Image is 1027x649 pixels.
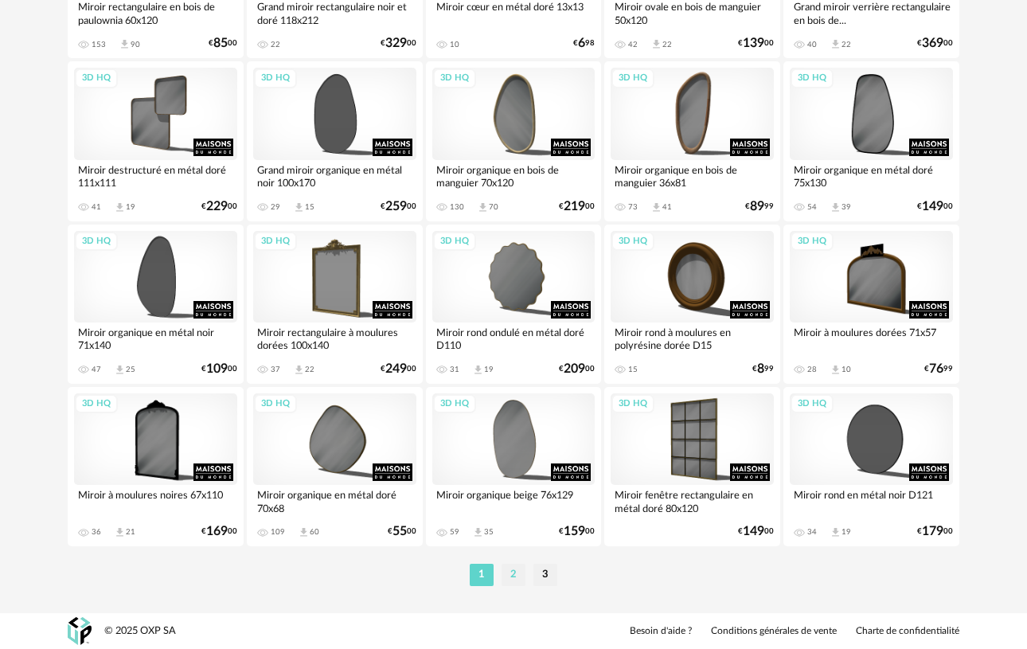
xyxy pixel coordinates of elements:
[253,160,416,192] div: Grand miroir organique en métal noir 100x170
[92,202,101,212] div: 41
[254,394,297,414] div: 3D HQ
[75,232,118,252] div: 3D HQ
[929,364,943,374] span: 76
[426,225,602,384] a: 3D HQ Miroir rond ondulé en métal doré D110 31 Download icon 19 €20900
[922,526,943,537] span: 179
[830,38,842,50] span: Download icon
[611,232,654,252] div: 3D HQ
[484,527,494,537] div: 35
[662,202,672,212] div: 41
[917,526,953,537] div: € 00
[298,526,310,538] span: Download icon
[604,387,780,546] a: 3D HQ Miroir fenêtre rectangulaire en métal doré 80x120 €14900
[743,38,764,49] span: 139
[830,526,842,538] span: Download icon
[92,40,106,49] div: 153
[271,40,280,49] div: 22
[254,68,297,88] div: 3D HQ
[790,485,953,517] div: Miroir rond en métal noir D121
[68,387,244,546] a: 3D HQ Miroir à moulures noires 67x110 36 Download icon 21 €16900
[477,201,489,213] span: Download icon
[573,38,595,49] div: € 98
[114,364,126,376] span: Download icon
[791,394,834,414] div: 3D HQ
[791,232,834,252] div: 3D HQ
[126,527,135,537] div: 21
[68,225,244,384] a: 3D HQ Miroir organique en métal noir 71x140 47 Download icon 25 €10900
[426,61,602,221] a: 3D HQ Miroir organique en bois de manguier 70x120 130 Download icon 70 €21900
[74,160,237,192] div: Miroir destructuré en métal doré 111x111
[114,201,126,213] span: Download icon
[126,365,135,374] div: 25
[470,564,494,586] li: 1
[628,202,638,212] div: 73
[791,68,834,88] div: 3D HQ
[253,323,416,354] div: Miroir rectangulaire à moulures dorées 100x140
[209,38,237,49] div: € 00
[790,323,953,354] div: Miroir à moulures dorées 71x57
[392,526,407,537] span: 55
[924,364,953,374] div: € 99
[611,485,774,517] div: Miroir fenêtre rectangulaire en métal doré 80x120
[74,485,237,517] div: Miroir à moulures noires 67x110
[842,40,851,49] div: 22
[450,40,459,49] div: 10
[783,61,959,221] a: 3D HQ Miroir organique en métal doré 75x130 54 Download icon 39 €14900
[842,527,851,537] div: 19
[917,201,953,212] div: € 00
[745,201,774,212] div: € 99
[450,365,459,374] div: 31
[74,323,237,354] div: Miroir organique en métal noir 71x140
[807,527,817,537] div: 34
[564,201,585,212] span: 219
[206,526,228,537] span: 169
[253,485,416,517] div: Miroir organique en métal doré 70x68
[856,625,959,638] a: Charte de confidentialité
[201,364,237,374] div: € 00
[247,225,423,384] a: 3D HQ Miroir rectangulaire à moulures dorées 100x140 37 Download icon 22 €24900
[385,38,407,49] span: 329
[489,202,498,212] div: 70
[75,68,118,88] div: 3D HQ
[385,364,407,374] span: 249
[650,38,662,50] span: Download icon
[68,617,92,645] img: OXP
[432,160,596,192] div: Miroir organique en bois de manguier 70x120
[201,526,237,537] div: € 00
[381,38,416,49] div: € 00
[119,38,131,50] span: Download icon
[432,485,596,517] div: Miroir organique beige 76x129
[114,526,126,538] span: Download icon
[131,40,140,49] div: 90
[578,38,585,49] span: 6
[611,323,774,354] div: Miroir rond à moulures en polyrésine dorée D15
[68,61,244,221] a: 3D HQ Miroir destructuré en métal doré 111x111 41 Download icon 19 €22900
[92,365,101,374] div: 47
[559,526,595,537] div: € 00
[381,364,416,374] div: € 00
[807,202,817,212] div: 54
[611,160,774,192] div: Miroir organique en bois de manguier 36x81
[807,365,817,374] div: 28
[502,564,525,586] li: 2
[630,625,692,638] a: Besoin d'aide ?
[271,365,280,374] div: 37
[650,201,662,213] span: Download icon
[711,625,837,638] a: Conditions générales de vente
[206,364,228,374] span: 109
[293,364,305,376] span: Download icon
[213,38,228,49] span: 85
[104,624,176,638] div: © 2025 OXP SA
[752,364,774,374] div: € 99
[126,202,135,212] div: 19
[738,526,774,537] div: € 00
[310,527,319,537] div: 60
[559,364,595,374] div: € 00
[92,527,101,537] div: 36
[807,40,817,49] div: 40
[305,365,314,374] div: 22
[922,38,943,49] span: 369
[472,526,484,538] span: Download icon
[917,38,953,49] div: € 00
[450,527,459,537] div: 59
